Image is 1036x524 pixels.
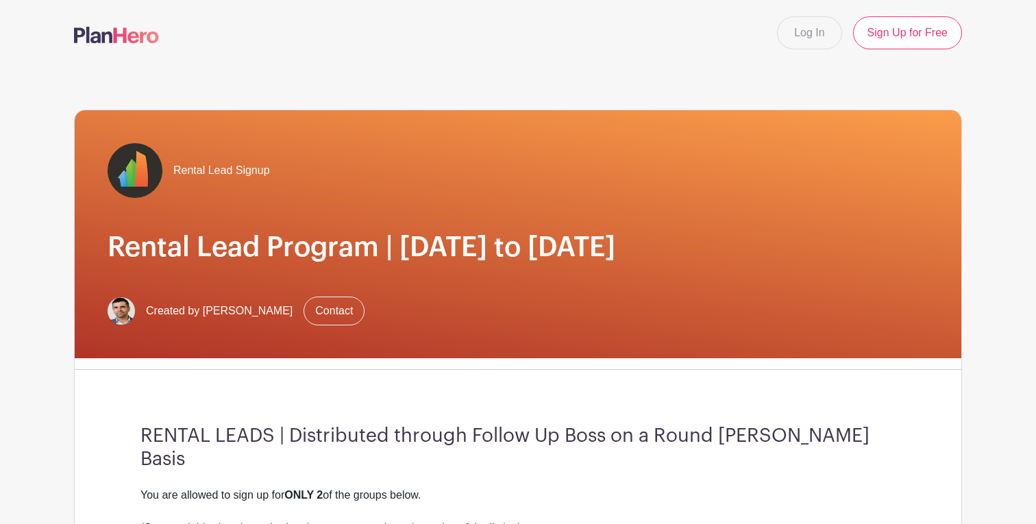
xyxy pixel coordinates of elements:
img: Screen%20Shot%202023-02-21%20at%2010.54.51%20AM.png [108,297,135,325]
span: Rental Lead Signup [173,162,270,179]
a: Contact [304,297,365,325]
a: Sign Up for Free [853,16,962,49]
h1: Rental Lead Program | [DATE] to [DATE] [108,231,928,264]
strong: ONLY 2 [284,489,323,501]
h3: RENTAL LEADS | Distributed through Follow Up Boss on a Round [PERSON_NAME] Basis [140,425,896,471]
img: logo-507f7623f17ff9eddc593b1ce0a138ce2505c220e1c5a4e2b4648c50719b7d32.svg [74,27,159,43]
a: Log In [777,16,841,49]
div: You are allowed to sign up for of the groups below. [140,487,896,503]
span: Created by [PERSON_NAME] [146,303,293,319]
img: fulton-grace-logo.jpeg [108,143,162,198]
